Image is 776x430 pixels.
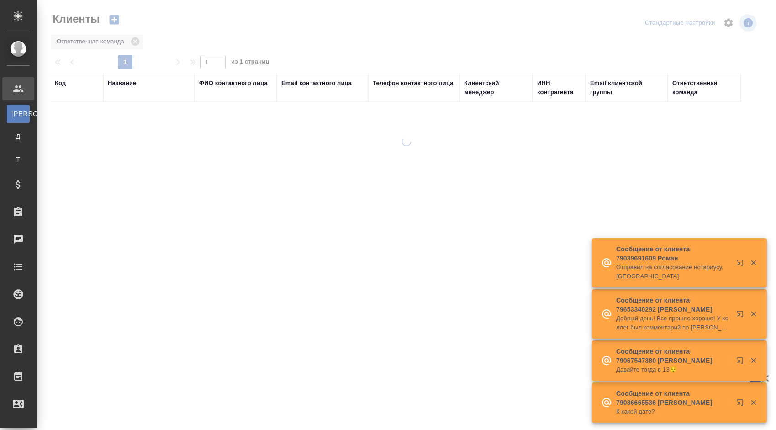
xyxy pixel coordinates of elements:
button: Закрыть [744,398,763,407]
p: Сообщение от клиента 79039691609 Роман [616,244,730,263]
span: Д [11,132,25,141]
div: Название [108,79,136,88]
button: Закрыть [744,310,763,318]
p: Сообщение от клиента 79653340292 [PERSON_NAME] [616,296,730,314]
button: Закрыть [744,259,763,267]
div: Email клиентской группы [590,79,663,97]
p: Добрый день! Все прошло хорошо! У коллег был комментарий по [PERSON_NAME], что она говорила тихо,... [616,314,730,332]
div: Email контактного лица [281,79,352,88]
p: Сообщение от клиента 79036665536 [PERSON_NAME] [616,389,730,407]
div: Телефон контактного лица [373,79,454,88]
button: Открыть в новой вкладке [731,351,753,373]
button: Открыть в новой вкладке [731,393,753,415]
a: Т [7,150,30,169]
div: Ответственная команда [672,79,736,97]
div: ИНН контрагента [537,79,581,97]
button: Открыть в новой вкладке [731,254,753,276]
div: Клиентский менеджер [464,79,528,97]
span: [PERSON_NAME] [11,109,25,118]
button: Открыть в новой вкладке [731,305,753,327]
div: Код [55,79,66,88]
a: [PERSON_NAME] [7,105,30,123]
p: Отправил на согласование нотариусу. [GEOGRAPHIC_DATA] [616,263,730,281]
div: ФИО контактного лица [199,79,268,88]
p: К какой дате? [616,407,730,416]
p: Сообщение от клиента 79067547380 [PERSON_NAME] [616,347,730,365]
span: Т [11,155,25,164]
a: Д [7,127,30,146]
p: Давайте тогда в 13😌 [616,365,730,374]
button: Закрыть [744,356,763,365]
